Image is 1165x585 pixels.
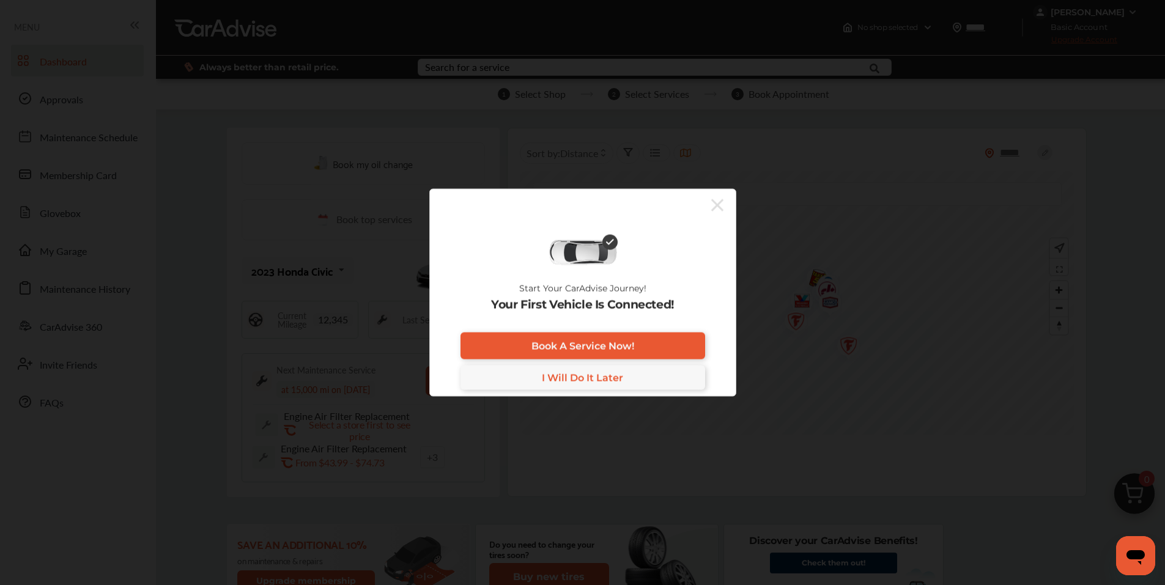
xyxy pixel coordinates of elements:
[460,366,705,390] a: I Will Do It Later
[548,239,618,266] img: diagnose-vehicle.c84bcb0a.svg
[491,298,674,312] p: Your First Vehicle Is Connected!
[519,284,646,293] p: Start Your CarAdvise Journey!
[542,372,623,383] span: I Will Do It Later
[1116,536,1155,575] iframe: Button to launch messaging window
[531,340,634,351] span: Book A Service Now!
[602,235,618,250] img: check-icon.521c8815.svg
[460,333,705,359] a: Book A Service Now!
